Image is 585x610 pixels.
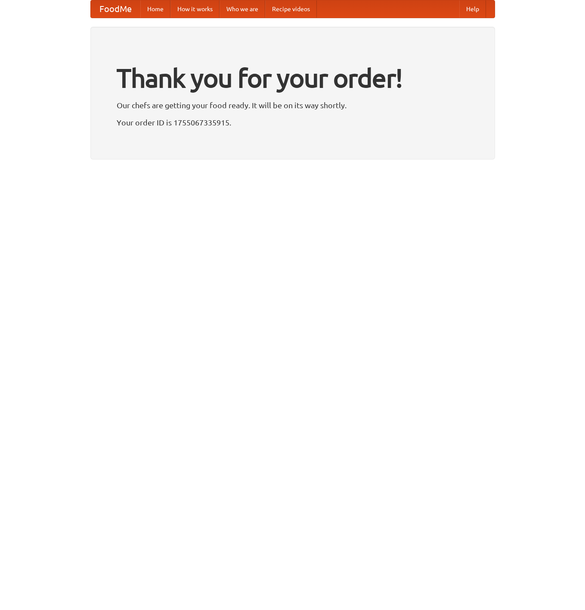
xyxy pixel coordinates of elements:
a: Home [140,0,170,18]
p: Your order ID is 1755067335915. [117,116,469,129]
p: Our chefs are getting your food ready. It will be on its way shortly. [117,99,469,112]
a: Who we are [220,0,265,18]
a: How it works [170,0,220,18]
h1: Thank you for your order! [117,57,469,99]
a: Recipe videos [265,0,317,18]
a: Help [459,0,486,18]
a: FoodMe [91,0,140,18]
